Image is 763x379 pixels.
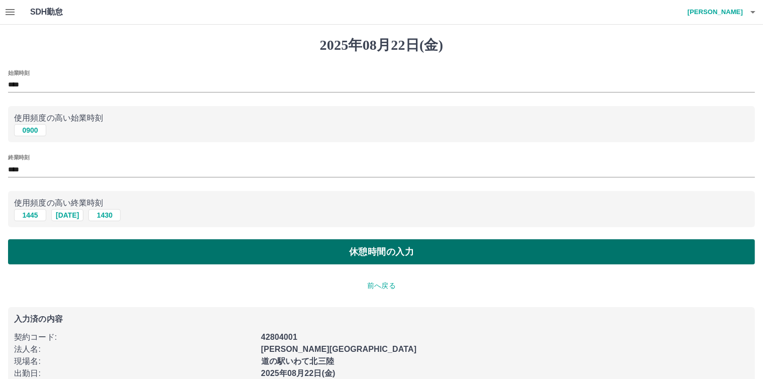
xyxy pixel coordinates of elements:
[261,369,336,377] b: 2025年08月22日(金)
[8,69,29,76] label: 始業時刻
[14,197,749,209] p: 使用頻度の高い終業時刻
[261,345,417,353] b: [PERSON_NAME][GEOGRAPHIC_DATA]
[261,333,297,341] b: 42804001
[8,37,755,54] h1: 2025年08月22日(金)
[14,112,749,124] p: 使用頻度の高い始業時刻
[14,331,255,343] p: 契約コード :
[14,124,46,136] button: 0900
[8,280,755,291] p: 前へ戻る
[14,209,46,221] button: 1445
[14,355,255,367] p: 現場名 :
[51,209,83,221] button: [DATE]
[261,357,334,365] b: 道の駅いわて北三陸
[88,209,121,221] button: 1430
[8,154,29,161] label: 終業時刻
[8,239,755,264] button: 休憩時間の入力
[14,343,255,355] p: 法人名 :
[14,315,749,323] p: 入力済の内容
